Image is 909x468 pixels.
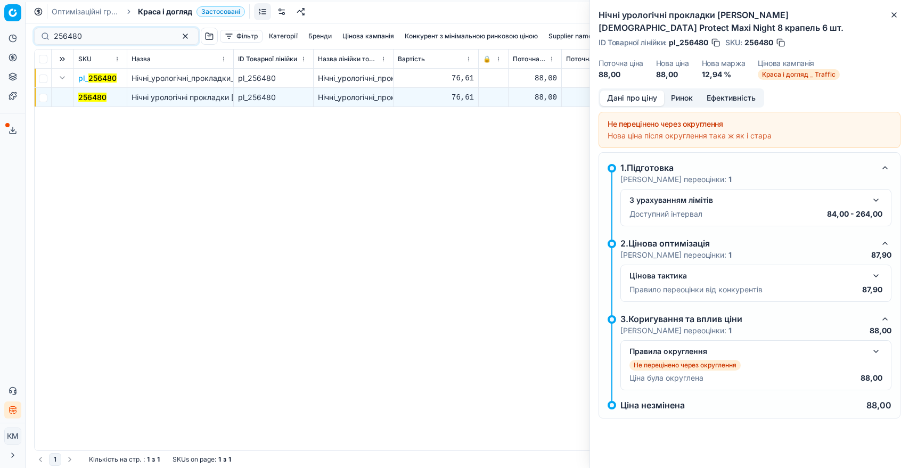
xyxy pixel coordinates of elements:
[599,69,643,80] dd: 88,00
[827,209,882,219] p: 84,00 - 264,00
[52,6,245,17] nav: breadcrumb
[608,119,891,129] div: Не перецінено через округлення
[865,432,890,457] iframe: Intercom live chat
[138,6,192,17] span: Краса і догляд
[157,455,160,464] strong: 1
[78,93,107,102] mark: 256480
[758,69,840,80] span: Краса і догляд _ Traffic
[513,55,546,63] span: Поточна ціна
[138,6,245,17] span: Краса і доглядЗастосовані
[78,92,107,103] button: 256480
[629,346,865,357] div: Правила округлення
[132,55,151,63] span: Назва
[866,401,891,409] p: 88,00
[318,55,378,63] span: Назва лінійки товарів
[56,53,69,65] button: Expand all
[56,71,69,84] button: Expand
[513,92,557,103] div: 88,00
[34,453,76,466] nav: pagination
[220,30,263,43] button: Фільтр
[702,60,746,67] dt: Нова маржа
[566,92,637,103] div: 88,00
[728,250,732,259] strong: 1
[4,428,21,445] button: КM
[398,55,425,63] span: Вартість
[620,237,874,250] div: 2.Цінова оптимізація
[152,455,155,464] strong: з
[870,325,891,336] p: 88,00
[728,326,732,335] strong: 1
[669,37,708,48] span: pl_256480
[620,401,685,409] p: Ціна незмінена
[620,161,874,174] div: 1.Підготовка
[861,373,882,383] p: 88,00
[218,455,221,464] strong: 1
[656,69,689,80] dd: 88,00
[600,91,664,106] button: Дані про ціну
[599,60,643,67] dt: Поточна ціна
[513,73,557,84] div: 88,00
[566,73,637,84] div: 88,00
[238,55,297,63] span: ID Товарної лінійки
[52,6,120,17] a: Оптимізаційні групи
[664,91,700,106] button: Ринок
[88,73,117,83] mark: 256480
[744,37,773,48] span: 256480
[629,209,702,219] p: Доступний інтервал
[862,284,882,295] p: 87,90
[173,455,216,464] span: SKUs on page :
[398,73,474,84] div: 76,61
[871,250,891,260] p: 87,90
[238,92,309,103] div: pl_256480
[620,250,732,260] p: [PERSON_NAME] переоцінки:
[398,92,474,103] div: 76,61
[629,195,865,206] div: З урахуванням лімітів
[238,73,309,84] div: pl_256480
[656,60,689,67] dt: Нова ціна
[758,60,840,67] dt: Цінова кампанія
[78,73,117,84] span: pl_
[5,428,21,444] span: КM
[318,73,389,84] div: Нічні_урологічні_прокладки_Tena_[DEMOGRAPHIC_DATA]_Protect_Maxi_Night_8_крапель_6_шт.
[702,69,746,80] dd: 12,94 %
[608,130,891,141] div: Нова ціна після округлення така ж як і стара
[599,9,900,34] h2: Нічні урологічні прокладки [PERSON_NAME] [DEMOGRAPHIC_DATA] Protect Maxi Night 8 крапель 6 шт.
[728,175,732,184] strong: 1
[544,30,596,43] button: Supplier name
[483,55,491,63] span: 🔒
[599,39,667,46] span: ID Товарної лінійки :
[338,30,398,43] button: Цінова кампанія
[566,55,626,63] span: Поточна промо ціна
[318,92,389,103] div: Нічні_урологічні_прокладки_Tena_[DEMOGRAPHIC_DATA]_Protect_Maxi_Night_8_крапель_6_шт.
[304,30,336,43] button: Бренди
[620,325,732,336] p: [PERSON_NAME] переоцінки:
[634,361,736,370] p: Не перецінено через округлення
[196,6,245,17] span: Застосовані
[620,313,874,325] div: 3.Коригування та вплив ціни
[700,91,763,106] button: Ефективність
[223,455,226,464] strong: з
[620,174,732,185] p: [PERSON_NAME] переоцінки:
[725,39,742,46] span: SKU :
[629,284,763,295] p: Правило переоцінки від конкурентів
[265,30,302,43] button: Категорії
[78,55,92,63] span: SKU
[78,73,117,84] button: pl_256480
[34,453,47,466] button: Go to previous page
[54,31,170,42] input: Пошук по SKU або назві
[147,455,150,464] strong: 1
[132,93,506,102] span: Нічні урологічні прокладки [PERSON_NAME] [DEMOGRAPHIC_DATA] Protect Maxi Night 8 крапель 6 шт.
[132,73,471,83] span: Нічні_урологічні_прокладки_Tena_[DEMOGRAPHIC_DATA]_Protect_Maxi_Night_8_крапель_6_шт.
[63,453,76,466] button: Go to next page
[49,453,61,466] button: 1
[228,455,231,464] strong: 1
[629,373,703,383] p: Ціна була округлена
[89,455,141,464] span: Кількість на стр.
[629,270,865,281] div: Цінова тактика
[400,30,542,43] button: Конкурент з мінімальною ринковою ціною
[89,455,160,464] div: :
